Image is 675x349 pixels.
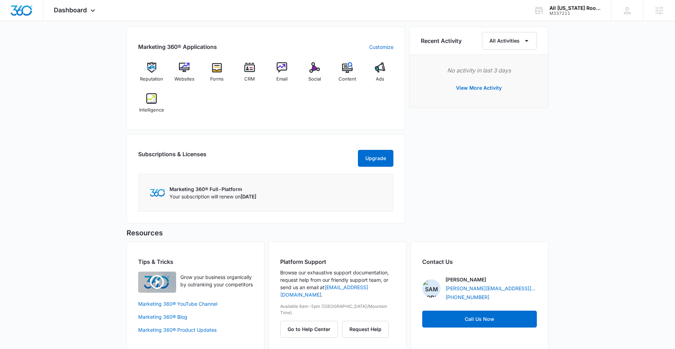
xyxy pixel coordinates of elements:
[280,326,342,332] a: Go to Help Center
[301,62,328,88] a: Social
[422,279,441,298] img: Sam Coduto
[236,62,263,88] a: CRM
[280,303,395,316] p: Available 8am-5pm ([GEOGRAPHIC_DATA]/Mountain Time)
[171,62,198,88] a: Websites
[210,76,224,83] span: Forms
[174,76,194,83] span: Websites
[138,150,206,164] h2: Subscriptions & Licenses
[422,311,537,328] a: Call Us Now
[139,107,164,114] span: Intelligence
[445,276,486,283] p: [PERSON_NAME]
[138,43,217,51] h2: Marketing 360® Applications
[169,193,256,200] p: Your subscription will renew on
[376,76,384,83] span: Ads
[549,5,601,11] div: account name
[138,313,253,321] a: Marketing 360® Blog
[421,37,462,45] h6: Recent Activity
[138,258,253,266] h2: Tips & Tricks
[138,62,165,88] a: Reputation
[421,66,537,75] p: No activity in last 3 days
[169,185,256,193] p: Marketing 360® Full-Platform
[369,43,393,51] a: Customize
[445,285,537,292] a: [PERSON_NAME][EMAIL_ADDRESS][PERSON_NAME][DOMAIN_NAME]
[280,269,395,298] p: Browse our exhaustive support documentation, request help from our friendly support team, or send...
[342,326,389,332] a: Request Help
[240,193,256,199] span: [DATE]
[358,150,393,167] button: Upgrade
[244,76,255,83] span: CRM
[445,293,489,301] a: [PHONE_NUMBER]
[138,272,176,293] img: Quick Overview Video
[204,62,231,88] a: Forms
[308,76,321,83] span: Social
[180,273,253,288] p: Grow your business organically by outranking your competitors
[54,6,87,14] span: Dashboard
[140,76,163,83] span: Reputation
[138,326,253,334] a: Marketing 360® Product Updates
[482,32,537,50] button: All Activities
[449,80,509,96] button: View More Activity
[422,258,537,266] h2: Contact Us
[342,321,389,338] button: Request Help
[366,62,393,88] a: Ads
[269,62,296,88] a: Email
[339,76,356,83] span: Content
[150,189,165,196] img: Marketing 360 Logo
[280,258,395,266] h2: Platform Support
[138,300,253,307] a: Marketing 360® YouTube Channel
[280,321,338,338] button: Go to Help Center
[138,93,165,119] a: Intelligence
[127,228,548,238] h5: Resources
[549,11,601,16] div: account id
[334,62,361,88] a: Content
[276,76,288,83] span: Email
